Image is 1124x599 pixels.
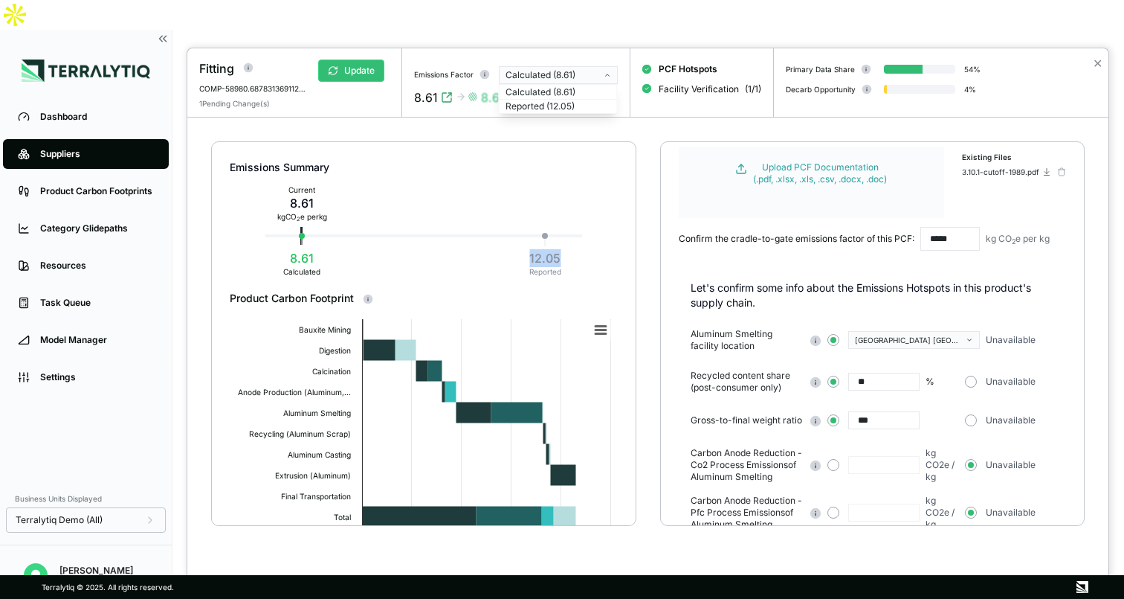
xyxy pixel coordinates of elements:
text: Aluminum Smelting [283,409,351,418]
div: Existing Files [962,153,1066,167]
div: 8.61 [277,194,327,212]
div: Confirm the cradle-to-gate emissions factor of this PCF: [679,233,914,245]
span: Recycled content share (post-consumer only) [691,370,803,394]
div: COMP-58980.687831369112537 [199,84,306,93]
span: Carbon Anode Reduction - Pfc Process Emissions of Aluminum Smelting [691,495,803,531]
span: Aluminum Smelting facility location [691,328,803,352]
div: Emissions Factor [414,70,474,79]
div: 4 % [964,85,976,94]
div: Upload PCF Documentation (.pdf, .xlsx, .xls, .csv, .docx, .doc) [753,161,887,185]
div: Calculated (8.61) [506,69,601,81]
div: kg CO2e / kg [926,495,959,531]
span: Unavailable [986,334,1036,346]
button: Upload PCF Documentation(.pdf, .xlsx, .xls, .csv, .docx, .doc) [689,161,933,185]
div: Emissions Summary [230,160,618,175]
span: Unavailable [986,507,1036,519]
span: ( 1 / 1 ) [745,83,761,95]
div: 12.05 [529,249,561,267]
button: [GEOGRAPHIC_DATA] [GEOGRAPHIC_DATA] [848,331,980,349]
button: Update [318,60,384,82]
div: [GEOGRAPHIC_DATA] [GEOGRAPHIC_DATA] [855,336,963,345]
text: Calcination [312,367,351,376]
p: Let's confirm some info about the Emissions Hotspots in this product's supply chain. [691,281,1067,310]
span: Facility Verification [659,83,739,95]
img: Terralytiq logo [1076,581,1088,593]
span: Carbon Anode Reduction - Co2 Process Emissions of Aluminum Smelting [691,447,803,483]
sub: 2 [1012,237,1015,246]
span: Gross-to-final weight ratio [691,414,802,426]
div: 1 Pending Change(s) [199,99,270,108]
text: Aluminum Casting [288,450,351,460]
div: Product Carbon Footprint [230,291,618,306]
div: Calculated (8.61) [506,86,611,98]
button: Close [1093,54,1102,72]
text: Bauxite Mining [299,325,351,335]
button: 3.10.1-cutoff-1989.pdf [962,167,1051,176]
div: 8.61 [283,249,320,267]
span: Unavailable [986,376,1036,388]
span: Unavailable [986,459,1036,471]
text: Total [334,513,351,522]
span: Unavailable [986,414,1036,426]
button: Calculated (8.61) [499,66,618,84]
div: Reported (12.05) [506,100,611,112]
div: kg CO2e / kg [926,447,959,483]
text: Digestion [319,346,351,356]
div: kg CO e per kg [986,233,1050,245]
div: % [926,376,934,388]
div: Fitting [199,60,234,77]
div: 3.10.1-cutoff-1989.pdf [962,167,1039,176]
div: 54 % [964,65,981,74]
sub: 2 [297,216,300,222]
text: Final Transportation [281,492,351,502]
text: Extrusion (Aluminum) [275,471,351,480]
div: 8.61 [481,89,505,106]
span: PCF Hotspots [659,63,717,75]
div: Primary Data Share [786,65,855,74]
div: Decarb Opportunity [786,85,856,94]
svg: View audit trail [441,92,453,103]
div: 8.61 [414,89,438,106]
text: Anode Production (Aluminum,… [238,388,351,397]
text: Recycling (Aluminum Scrap) [249,429,351,439]
div: Reported [529,267,561,276]
div: Calculated [283,267,320,276]
div: Current [277,185,327,194]
div: kg CO e per kg [277,212,327,221]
